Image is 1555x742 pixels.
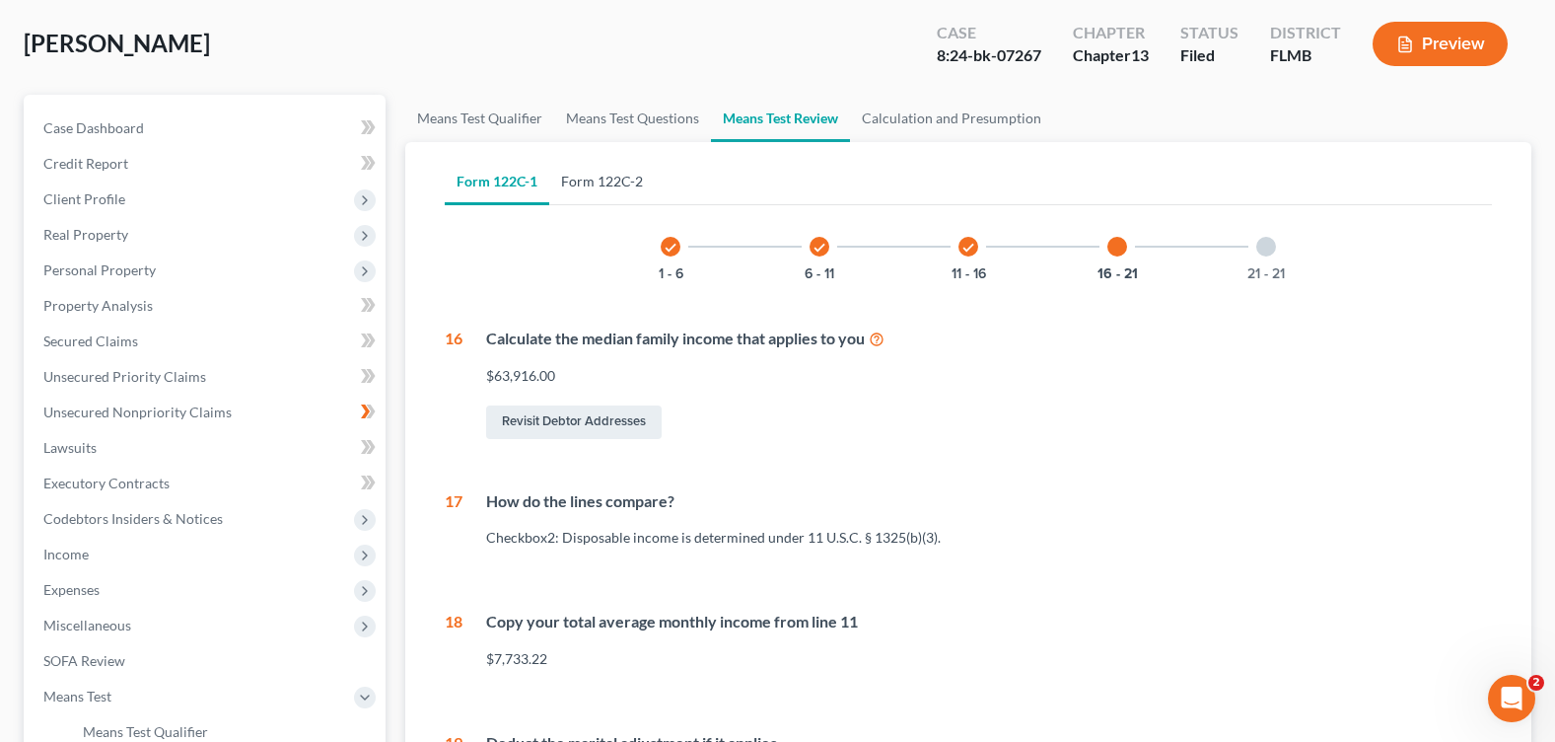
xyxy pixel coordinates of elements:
[43,652,125,669] span: SOFA Review
[1270,44,1341,67] div: FLMB
[445,611,462,685] div: 18
[43,297,153,314] span: Property Analysis
[1131,45,1149,64] span: 13
[805,267,834,281] button: 6 - 11
[711,95,850,142] a: Means Test Review
[554,95,711,142] a: Means Test Questions
[83,723,208,740] span: Means Test Qualifier
[952,267,986,281] button: 11 - 16
[43,190,125,207] span: Client Profile
[549,158,655,205] a: Form 122C-2
[43,688,111,705] span: Means Test
[43,439,97,456] span: Lawsuits
[1373,22,1508,66] button: Preview
[43,510,223,527] span: Codebtors Insiders & Notices
[486,649,1492,669] div: $7,733.22
[28,466,386,501] a: Executory Contracts
[43,617,131,633] span: Miscellaneous
[1247,267,1285,281] button: 21 - 21
[1180,22,1238,44] div: Status
[28,146,386,182] a: Credit Report
[850,95,1053,142] a: Calculation and Presumption
[1488,675,1535,722] iframe: Intercom live chat
[43,546,89,562] span: Income
[937,22,1041,44] div: Case
[24,29,210,57] span: [PERSON_NAME]
[1180,44,1238,67] div: Filed
[664,241,677,255] i: check
[486,328,1492,350] div: Calculate the median family income that applies to you
[28,288,386,324] a: Property Analysis
[1073,44,1149,67] div: Chapter
[813,241,826,255] i: check
[486,490,1492,513] div: How do the lines compare?
[43,581,100,598] span: Expenses
[28,395,386,430] a: Unsecured Nonpriority Claims
[28,643,386,679] a: SOFA Review
[43,226,128,243] span: Real Property
[1097,267,1138,281] button: 16 - 21
[486,406,662,439] a: Revisit Debtor Addresses
[43,404,232,420] span: Unsecured Nonpriority Claims
[486,611,1492,633] div: Copy your total average monthly income from line 11
[405,95,554,142] a: Means Test Qualifier
[28,324,386,359] a: Secured Claims
[43,119,144,136] span: Case Dashboard
[445,490,462,564] div: 17
[659,267,683,281] button: 1 - 6
[937,44,1041,67] div: 8:24-bk-07267
[28,359,386,395] a: Unsecured Priority Claims
[28,111,386,146] a: Case Dashboard
[43,368,206,385] span: Unsecured Priority Claims
[961,241,975,255] i: check
[43,261,156,278] span: Personal Property
[1073,22,1149,44] div: Chapter
[1528,675,1544,691] span: 2
[28,430,386,466] a: Lawsuits
[43,333,138,349] span: Secured Claims
[43,155,128,172] span: Credit Report
[445,328,462,443] div: 16
[1270,22,1341,44] div: District
[486,366,1492,386] div: $63,916.00
[445,158,549,205] a: Form 122C-1
[486,528,1492,548] div: Checkbox2: Disposable income is determined under 11 U.S.C. § 1325(b)(3).
[43,475,170,491] span: Executory Contracts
